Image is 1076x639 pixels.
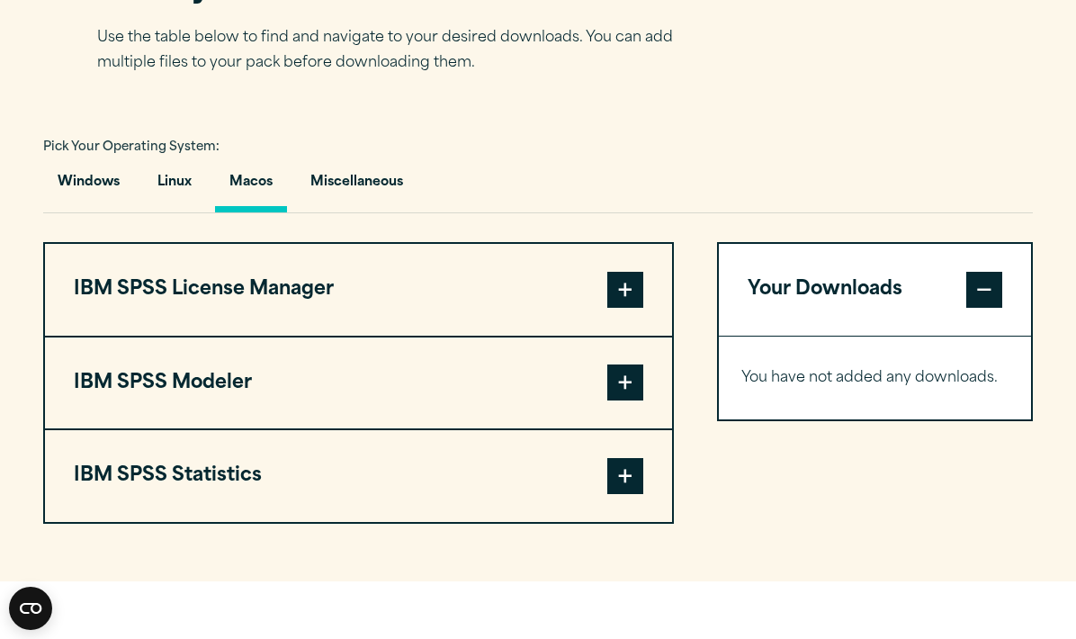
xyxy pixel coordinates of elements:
button: IBM SPSS Modeler [45,337,672,429]
p: You have not added any downloads. [741,365,1009,391]
button: Your Downloads [719,244,1031,336]
button: Macos [215,161,287,212]
button: Windows [43,161,134,212]
button: IBM SPSS Statistics [45,430,672,522]
p: Use the table below to find and navigate to your desired downloads. You can add multiple files to... [97,25,700,77]
button: Open CMP widget [9,587,52,630]
button: Linux [143,161,206,212]
span: Pick Your Operating System: [43,141,220,153]
button: IBM SPSS License Manager [45,244,672,336]
div: Your Downloads [719,336,1031,420]
button: Miscellaneous [296,161,417,212]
